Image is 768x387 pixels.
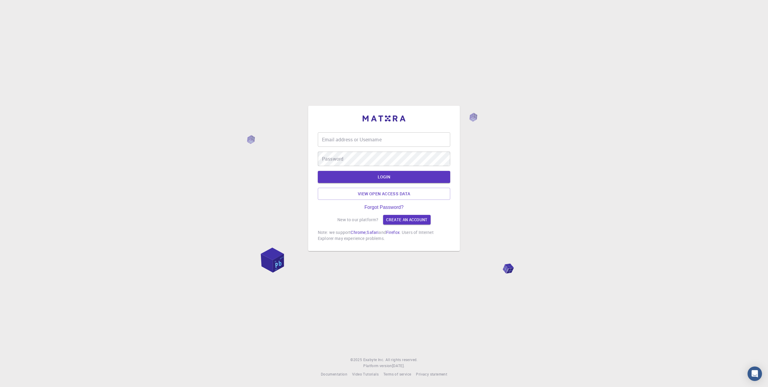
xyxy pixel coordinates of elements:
[383,372,411,376] span: Terms of service
[392,363,405,368] span: [DATE] .
[386,357,418,363] span: All rights reserved.
[363,363,392,369] span: Platform version
[392,363,405,369] a: [DATE].
[318,229,450,241] p: Note: we support , and . Users of Internet Explorer may experience problems.
[352,372,379,376] span: Video Tutorials
[367,229,379,235] a: Safari
[350,357,363,363] span: © 2025
[321,371,347,377] a: Documentation
[352,371,379,377] a: Video Tutorials
[363,357,384,362] span: Exabyte Inc.
[337,217,378,223] p: New to our platform?
[416,371,447,377] a: Privacy statement
[318,171,450,183] button: LOGIN
[416,372,447,376] span: Privacy statement
[748,367,762,381] div: Open Intercom Messenger
[321,372,347,376] span: Documentation
[383,215,430,225] a: Create an account
[351,229,366,235] a: Chrome
[386,229,400,235] a: Firefox
[383,371,411,377] a: Terms of service
[363,357,384,363] a: Exabyte Inc.
[364,205,404,210] a: Forgot Password?
[318,188,450,200] a: View open access data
